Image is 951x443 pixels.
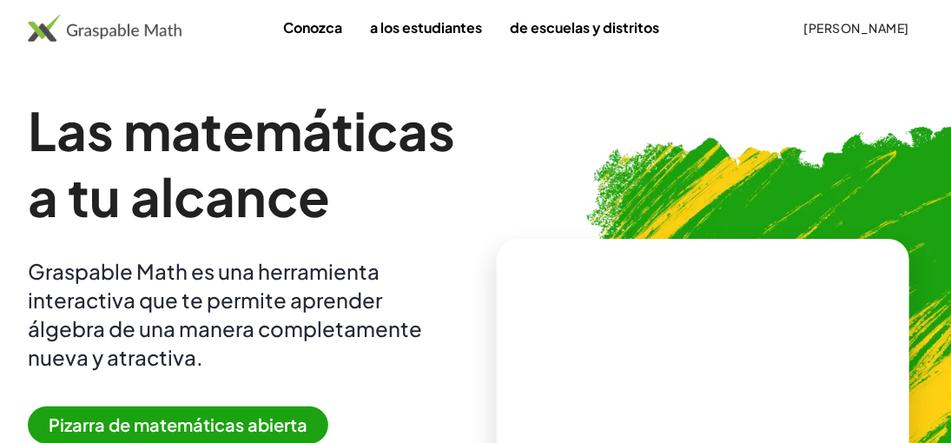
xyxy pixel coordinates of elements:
[510,18,659,36] font: de escuelas y distritos
[283,18,342,36] font: Conozca
[804,20,909,36] font: [PERSON_NAME]
[370,18,482,36] font: a los estudiantes
[789,12,923,43] button: [PERSON_NAME]
[28,417,342,435] a: Pizarra de matemáticas abierta
[356,11,496,43] a: a los estudiantes
[572,294,833,425] video: ¿Qué es esto? Es notación matemática dinámica. Esta notación desempeña un papel fundamental en có...
[28,258,422,370] font: Graspable Math es una herramienta interactiva que te permite aprender álgebra de una manera compl...
[269,11,356,43] a: Conozca
[496,11,673,43] a: de escuelas y distritos
[28,97,455,228] font: Las matemáticas a tu alcance
[49,413,307,435] font: Pizarra de matemáticas abierta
